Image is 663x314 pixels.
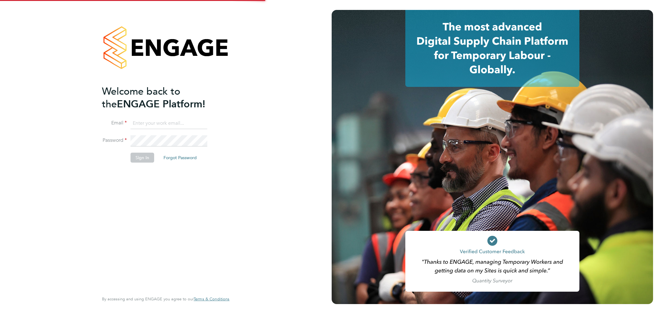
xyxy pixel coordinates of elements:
[131,118,207,129] input: Enter your work email...
[131,153,154,163] button: Sign In
[102,120,127,126] label: Email
[159,153,202,163] button: Forgot Password
[102,85,180,110] span: Welcome back to the
[102,296,229,302] span: By accessing and using ENGAGE you agree to our
[102,85,223,110] h2: ENGAGE Platform!
[194,297,229,302] a: Terms & Conditions
[102,137,127,144] label: Password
